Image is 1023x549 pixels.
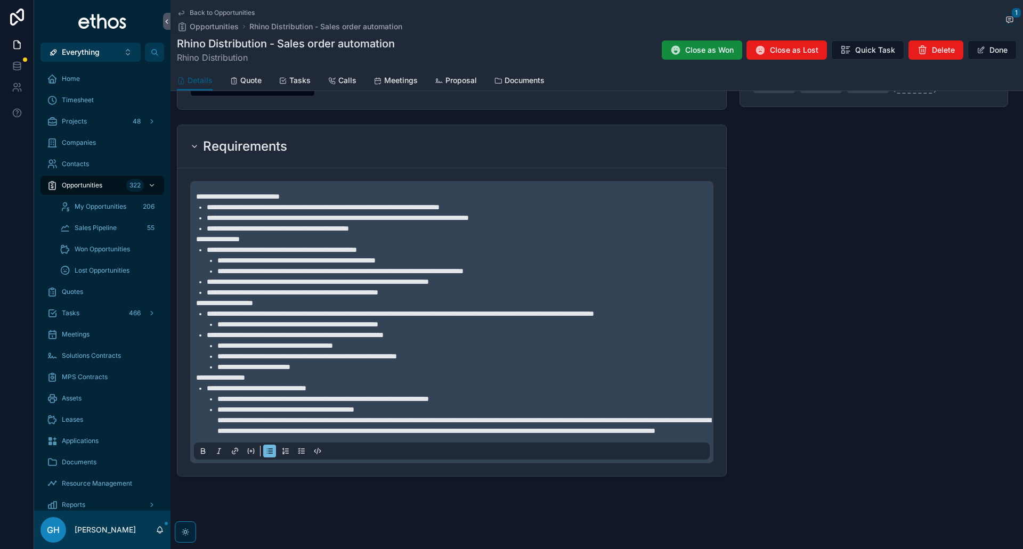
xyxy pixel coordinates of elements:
span: Timesheet [62,96,94,104]
span: Proposal [445,75,477,86]
a: Meetings [40,325,164,344]
div: 206 [140,200,158,213]
a: MPS Contracts [40,367,164,387]
span: Won Opportunities [75,245,130,253]
div: 466 [126,307,144,319]
span: Contacts [62,160,89,168]
div: scrollable content [34,62,170,511]
a: Applications [40,431,164,450]
a: Documents [40,453,164,472]
div: 48 [129,115,144,128]
span: Delete [932,45,955,55]
span: Calls [338,75,356,86]
span: Meetings [62,330,90,339]
button: 1 [1003,14,1017,27]
a: Sales Pipeline55 [53,218,164,237]
a: Leases [40,410,164,429]
span: Tasks [62,309,79,317]
a: Tasks466 [40,304,164,323]
a: My Opportunities206 [53,197,164,216]
a: Timesheet [40,91,164,110]
img: App logo [78,13,127,30]
span: GH [47,523,60,536]
span: MPS Contracts [62,373,108,381]
a: Contacts [40,154,164,174]
a: Opportunities322 [40,176,164,195]
a: Documents [494,71,545,92]
span: Rhino Distribution [177,51,395,64]
span: 1 [1011,7,1021,18]
span: Quotes [62,288,83,296]
span: Companies [62,138,96,147]
a: Meetings [374,71,418,92]
a: Quote [230,71,262,92]
span: Documents [505,75,545,86]
a: Lost Opportunities [53,261,164,280]
a: Back to Opportunities [177,9,255,17]
span: Resource Management [62,479,132,488]
a: Assets [40,389,164,408]
a: Quotes [40,282,164,301]
span: Close as Won [685,45,734,55]
h2: Requirements [203,138,287,155]
span: Quote [240,75,262,86]
span: Tasks [289,75,311,86]
p: [PERSON_NAME] [75,525,136,535]
a: Proposal [435,71,477,92]
span: Leases [62,415,83,424]
h1: Rhino Distribution - Sales order automation [177,36,395,51]
a: Resource Management [40,474,164,493]
span: Back to Opportunities [190,9,255,17]
span: Details [188,75,213,86]
div: 322 [126,179,144,192]
a: Opportunities [177,21,239,32]
span: Assets [62,394,82,403]
span: Applications [62,437,99,445]
span: Sales Pipeline [75,224,117,232]
span: Opportunities [190,21,239,32]
span: Lost Opportunities [75,266,129,275]
button: Close as Lost [746,40,827,60]
button: Quick Task [831,40,904,60]
span: Meetings [384,75,418,86]
a: Rhino Distribution - Sales order automation [249,21,402,32]
a: Details [177,71,213,91]
span: Everything [62,47,100,58]
a: Reports [40,495,164,514]
a: Projects48 [40,112,164,131]
span: Documents [62,458,96,466]
span: My Opportunities [75,202,126,211]
span: Solutions Contracts [62,351,121,360]
span: Home [62,75,80,83]
a: Won Opportunities [53,240,164,259]
span: Quick Task [855,45,895,55]
button: Close as Won [662,40,742,60]
div: 55 [144,222,158,234]
span: Close as Lost [770,45,818,55]
a: Tasks [279,71,311,92]
span: Projects [62,117,87,126]
a: Companies [40,133,164,152]
button: Delete [908,40,963,60]
span: Opportunities [62,181,102,190]
button: Select Button [40,43,141,62]
a: Solutions Contracts [40,346,164,365]
button: Done [968,40,1017,60]
a: Home [40,69,164,88]
a: Calls [328,71,356,92]
span: Reports [62,501,85,509]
